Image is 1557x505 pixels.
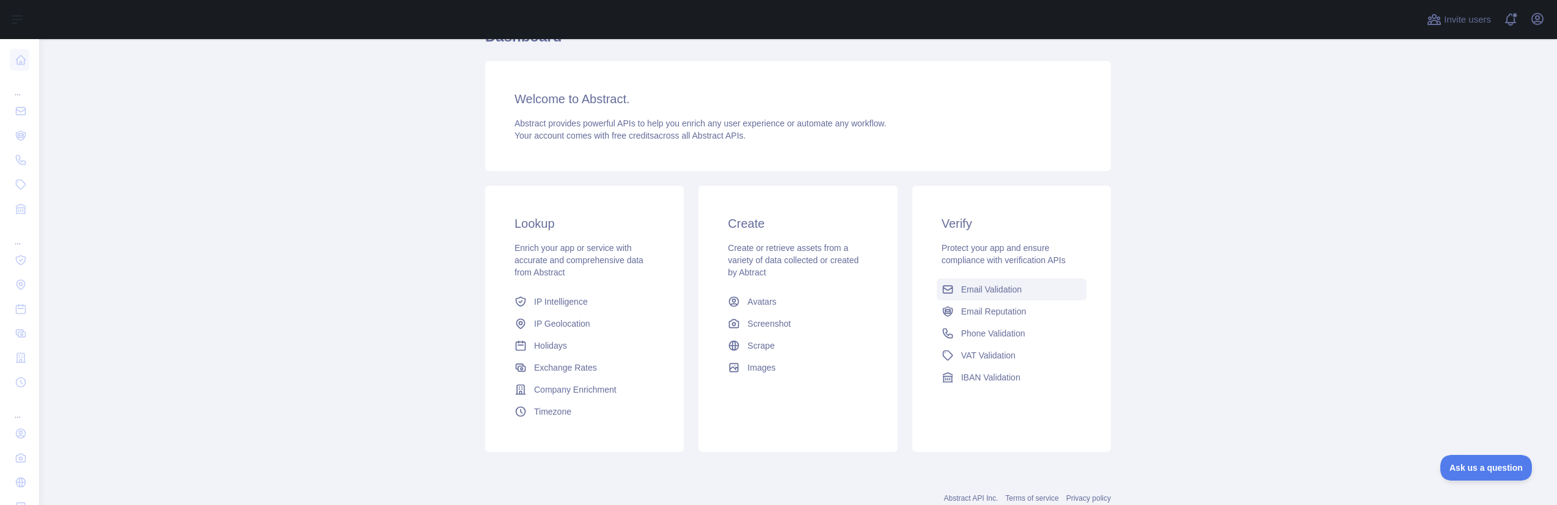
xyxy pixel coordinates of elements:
[942,243,1066,265] span: Protect your app and ensure compliance with verification APIs
[485,27,1111,56] h1: Dashboard
[728,215,868,232] h3: Create
[515,243,643,277] span: Enrich your app or service with accurate and comprehensive data from Abstract
[961,327,1025,340] span: Phone Validation
[937,344,1086,366] a: VAT Validation
[747,318,791,330] span: Screenshot
[510,401,659,423] a: Timezone
[10,73,29,98] div: ...
[723,291,873,313] a: Avatars
[747,296,776,308] span: Avatars
[10,222,29,247] div: ...
[510,335,659,357] a: Holidays
[937,322,1086,344] a: Phone Validation
[942,215,1082,232] h3: Verify
[1005,494,1058,503] a: Terms of service
[728,243,859,277] span: Create or retrieve assets from a variety of data collected or created by Abtract
[515,215,654,232] h3: Lookup
[534,296,588,308] span: IP Intelligence
[747,361,775,374] span: Images
[1444,13,1491,27] span: Invite users
[961,283,1022,296] span: Email Validation
[534,405,571,418] span: Timezone
[723,357,873,379] a: Images
[534,340,567,352] span: Holidays
[1066,494,1111,503] a: Privacy policy
[723,335,873,357] a: Scrape
[723,313,873,335] a: Screenshot
[510,291,659,313] a: IP Intelligence
[534,318,590,330] span: IP Geolocation
[612,131,654,140] span: free credits
[1440,455,1533,481] iframe: Toggle Customer Support
[515,131,746,140] span: Your account comes with across all Abstract APIs.
[534,383,617,396] span: Company Enrichment
[515,118,887,128] span: Abstract provides powerful APIs to help you enrich any user experience or automate any workflow.
[510,379,659,401] a: Company Enrichment
[937,366,1086,388] a: IBAN Validation
[510,313,659,335] a: IP Geolocation
[747,340,774,352] span: Scrape
[937,278,1086,300] a: Email Validation
[961,305,1027,318] span: Email Reputation
[944,494,998,503] a: Abstract API Inc.
[534,361,597,374] span: Exchange Rates
[515,90,1082,107] h3: Welcome to Abstract.
[1424,10,1493,29] button: Invite users
[937,300,1086,322] a: Email Reputation
[961,349,1016,361] span: VAT Validation
[510,357,659,379] a: Exchange Rates
[961,371,1020,383] span: IBAN Validation
[10,396,29,420] div: ...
